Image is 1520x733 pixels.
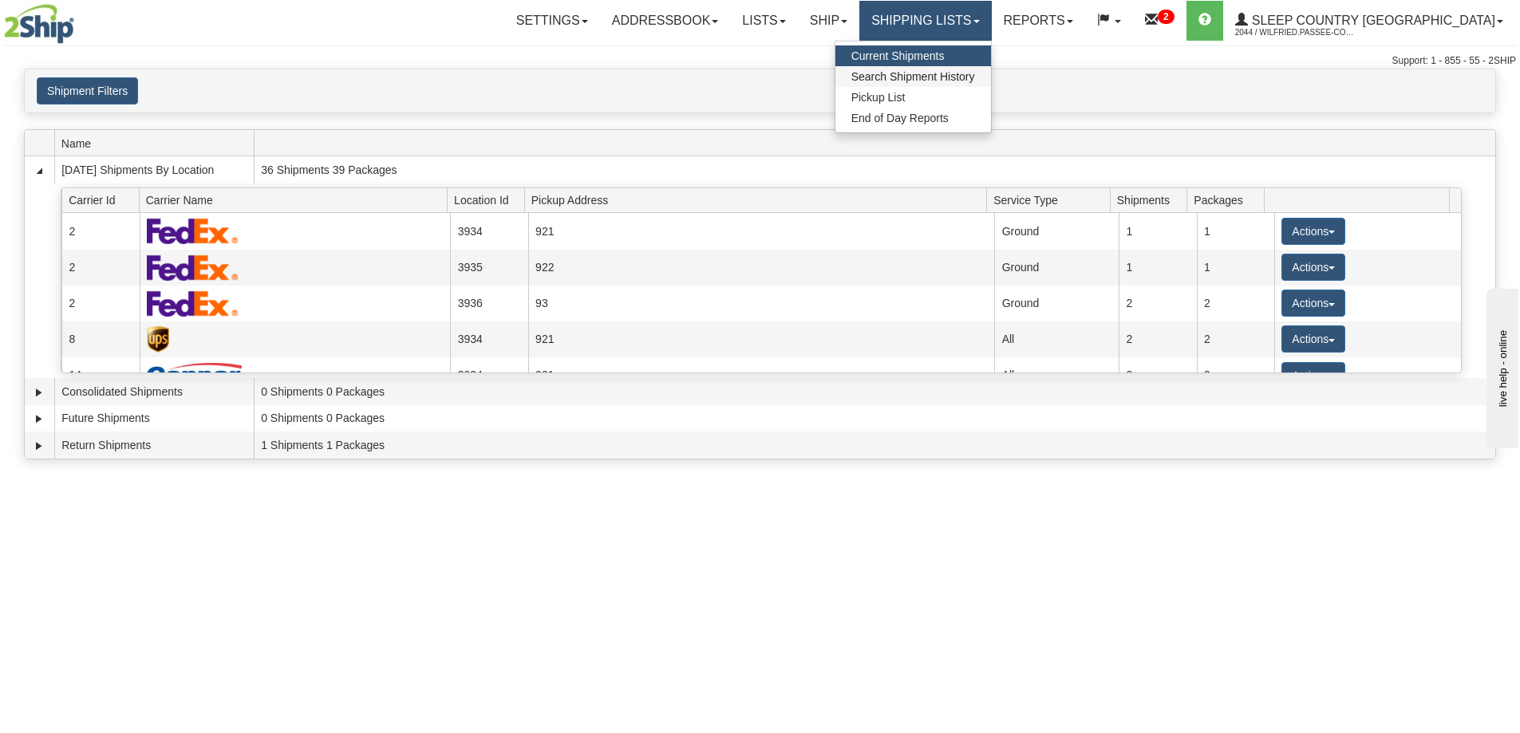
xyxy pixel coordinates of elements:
td: Ground [994,286,1119,321]
td: 0 Shipments 0 Packages [254,378,1495,405]
td: 36 Shipments 39 Packages [254,156,1495,183]
a: Pickup List [835,87,991,108]
td: 93 [528,286,995,321]
td: Ground [994,250,1119,286]
div: Support: 1 - 855 - 55 - 2SHIP [4,54,1516,68]
td: 921 [528,357,995,393]
button: Actions [1281,325,1345,353]
img: FedEx Express® [147,218,239,244]
a: Ship [798,1,859,41]
td: Ground [994,213,1119,249]
td: 14 [61,357,139,393]
td: 922 [528,250,995,286]
td: 1 [1197,250,1274,286]
a: Reports [992,1,1085,41]
td: Consolidated Shipments [54,378,254,405]
span: Carrier Name [146,187,448,212]
a: Collapse [31,163,47,179]
div: live help - online [12,14,148,26]
td: 2 [1197,286,1274,321]
span: Packages [1194,187,1264,212]
td: 2 [1119,286,1196,321]
span: Service Type [993,187,1110,212]
a: Search Shipment History [835,66,991,87]
img: FedEx Express® [147,254,239,281]
td: 1 Shipments 1 Packages [254,432,1495,459]
a: Expand [31,384,47,400]
td: Future Shipments [54,405,254,432]
a: Current Shipments [835,45,991,66]
img: UPS [147,326,169,353]
a: Addressbook [600,1,731,41]
a: Expand [31,411,47,427]
span: Shipments [1117,187,1187,212]
a: Shipping lists [859,1,991,41]
a: End of Day Reports [835,108,991,128]
td: 3934 [450,321,527,357]
td: 1 [1119,213,1196,249]
td: 0 Shipments 0 Packages [254,405,1495,432]
td: 2 [61,213,139,249]
iframe: chat widget [1483,285,1518,447]
img: FedEx Express® [147,290,239,317]
td: All [994,357,1119,393]
td: 2 [1197,321,1274,357]
a: 2 [1133,1,1186,41]
td: All [994,321,1119,357]
button: Shipment Filters [37,77,138,104]
td: [DATE] Shipments By Location [54,156,254,183]
a: Expand [31,438,47,454]
td: 2 [61,286,139,321]
td: 8 [61,321,139,357]
span: Pickup Address [531,187,987,212]
td: 3935 [450,250,527,286]
span: Carrier Id [69,187,139,212]
td: Return Shipments [54,432,254,459]
img: Canpar [147,363,243,388]
span: Sleep Country [GEOGRAPHIC_DATA] [1248,14,1495,27]
td: 3936 [450,286,527,321]
img: logo2044.jpg [4,4,74,44]
td: 3934 [450,213,527,249]
td: 2 [1119,321,1196,357]
td: 3 [1119,357,1196,393]
button: Actions [1281,290,1345,317]
a: Lists [730,1,797,41]
span: End of Day Reports [851,112,949,124]
td: 3 [1197,357,1274,393]
td: 3934 [450,357,527,393]
span: Name [61,131,254,156]
sup: 2 [1158,10,1175,24]
span: Location Id [454,187,524,212]
td: 2 [61,250,139,286]
a: Sleep Country [GEOGRAPHIC_DATA] 2044 / Wilfried.Passee-Coutrin [1223,1,1515,41]
span: Current Shipments [851,49,945,62]
span: Pickup List [851,91,906,104]
td: 1 [1197,213,1274,249]
td: 921 [528,213,995,249]
button: Actions [1281,362,1345,389]
td: 1 [1119,250,1196,286]
button: Actions [1281,218,1345,245]
span: Search Shipment History [851,70,975,83]
span: 2044 / Wilfried.Passee-Coutrin [1235,25,1355,41]
button: Actions [1281,254,1345,281]
td: 921 [528,321,995,357]
a: Settings [504,1,600,41]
